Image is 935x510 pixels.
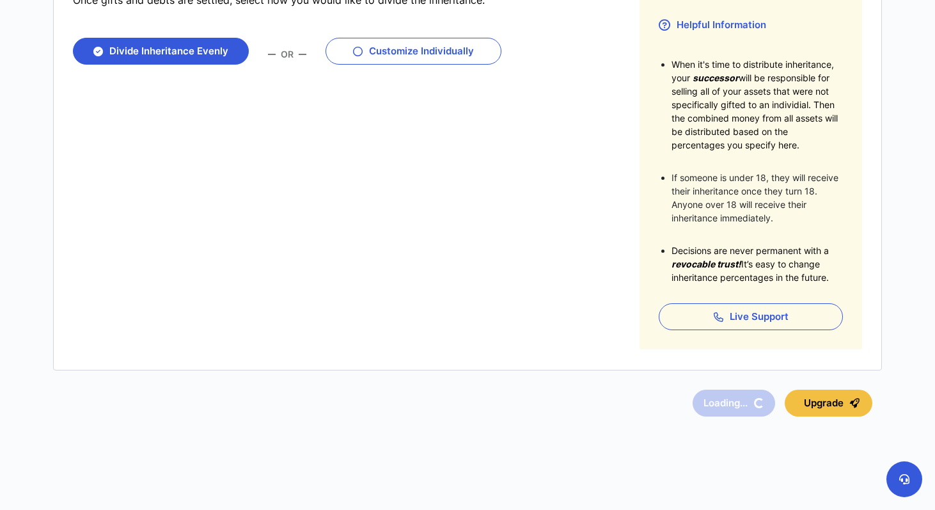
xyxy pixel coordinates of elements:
[672,245,829,283] span: Decisions are never permanent with a It’s easy to change inheritance percentages in the future.
[326,38,501,65] button: Customize Individually
[73,38,249,65] button: Divide Inheritance Evenly
[672,59,838,150] span: When it's time to distribute inheritance, your will be responsible for selling all of your assets...
[672,171,843,225] li: If someone is under 18, they will receive their inheritance once they turn 18. Anyone over 18 wil...
[659,303,843,330] button: Live Support
[672,259,741,269] span: revocable trust!
[249,42,326,67] span: OR
[693,72,739,83] span: successor
[785,390,872,417] button: Upgrade
[659,12,843,38] h3: Helpful Information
